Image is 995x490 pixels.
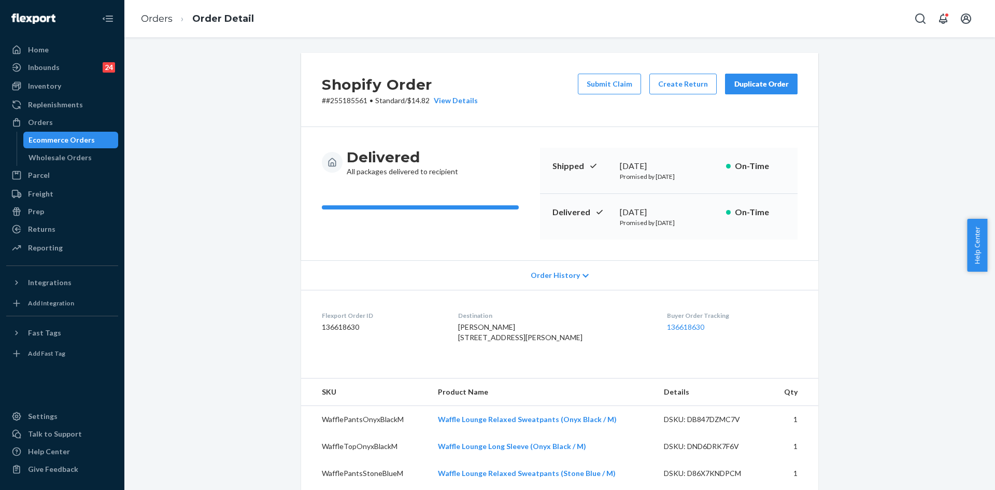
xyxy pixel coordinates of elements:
div: Give Feedback [28,464,78,474]
a: Ecommerce Orders [23,132,119,148]
a: Waffle Lounge Relaxed Sweatpants (Onyx Black / M) [438,415,617,424]
td: WaffleTopOnyxBlackM [301,433,430,460]
div: Settings [28,411,58,422]
span: Order History [531,270,580,281]
button: View Details [430,95,478,106]
p: On-Time [735,206,785,218]
span: • [369,96,373,105]
div: Inventory [28,81,61,91]
a: Freight [6,186,118,202]
td: 1 [769,460,818,487]
a: Settings [6,408,118,425]
ol: breadcrumbs [133,4,262,34]
a: Help Center [6,443,118,460]
dd: 136618630 [322,322,442,332]
iframe: Opens a widget where you can chat to one of our agents [929,459,985,485]
button: Fast Tags [6,325,118,341]
a: Order Detail [192,13,254,24]
div: Replenishments [28,100,83,110]
a: Returns [6,221,118,237]
div: All packages delivered to recipient [347,148,458,177]
button: Close Navigation [97,8,118,29]
div: Add Integration [28,299,74,307]
button: Give Feedback [6,461,118,478]
a: Parcel [6,167,118,184]
button: Open notifications [933,8,954,29]
div: Reporting [28,243,63,253]
h2: Shopify Order [322,74,478,95]
p: On-Time [735,160,785,172]
div: Ecommerce Orders [29,135,95,145]
div: Home [28,45,49,55]
div: [DATE] [620,206,718,218]
div: Duplicate Order [734,79,789,89]
td: WafflePantsStoneBlueM [301,460,430,487]
span: [PERSON_NAME] [STREET_ADDRESS][PERSON_NAME] [458,323,582,342]
a: Add Integration [6,295,118,312]
th: Product Name [430,379,656,406]
a: Waffle Lounge Long Sleeve (Onyx Black / M) [438,442,586,451]
th: SKU [301,379,430,406]
a: Reporting [6,240,118,256]
div: [DATE] [620,160,718,172]
dt: Destination [458,311,651,320]
div: Parcel [28,170,50,180]
div: Integrations [28,277,72,288]
td: 1 [769,433,818,460]
button: Submit Claim [578,74,641,94]
button: Duplicate Order [725,74,798,94]
button: Help Center [967,219,987,272]
div: Inbounds [28,62,60,73]
div: Wholesale Orders [29,152,92,163]
p: Promised by [DATE] [620,218,718,227]
a: Orders [6,114,118,131]
p: # #255185561 / $14.82 [322,95,478,106]
button: Open account menu [956,8,976,29]
a: Inbounds24 [6,59,118,76]
button: Talk to Support [6,426,118,442]
div: Prep [28,206,44,217]
div: DSKU: D86X7KNDPCM [664,468,761,479]
img: Flexport logo [11,13,55,24]
div: 24 [103,62,115,73]
p: Delivered [552,206,612,218]
div: Freight [28,189,53,199]
div: Add Fast Tag [28,349,65,358]
td: WafflePantsOnyxBlackM [301,406,430,433]
div: Orders [28,117,53,128]
p: Shipped [552,160,612,172]
div: Fast Tags [28,328,61,338]
span: Standard [375,96,405,105]
a: Waffle Lounge Relaxed Sweatpants (Stone Blue / M) [438,469,616,478]
th: Qty [769,379,818,406]
div: Returns [28,224,55,234]
p: Promised by [DATE] [620,172,718,181]
a: Wholesale Orders [23,149,119,166]
div: DSKU: DB847DZMC7V [664,414,761,425]
a: Orders [141,13,173,24]
a: Replenishments [6,96,118,113]
a: Inventory [6,78,118,94]
div: Talk to Support [28,429,82,439]
div: Help Center [28,446,70,457]
dt: Buyer Order Tracking [667,311,798,320]
td: 1 [769,406,818,433]
th: Details [656,379,770,406]
a: 136618630 [667,323,704,331]
button: Integrations [6,274,118,291]
dt: Flexport Order ID [322,311,442,320]
div: DSKU: DND6DRK7F6V [664,441,761,452]
button: Create Return [649,74,717,94]
a: Add Fast Tag [6,345,118,362]
a: Home [6,41,118,58]
a: Prep [6,203,118,220]
h3: Delivered [347,148,458,166]
button: Open Search Box [910,8,931,29]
